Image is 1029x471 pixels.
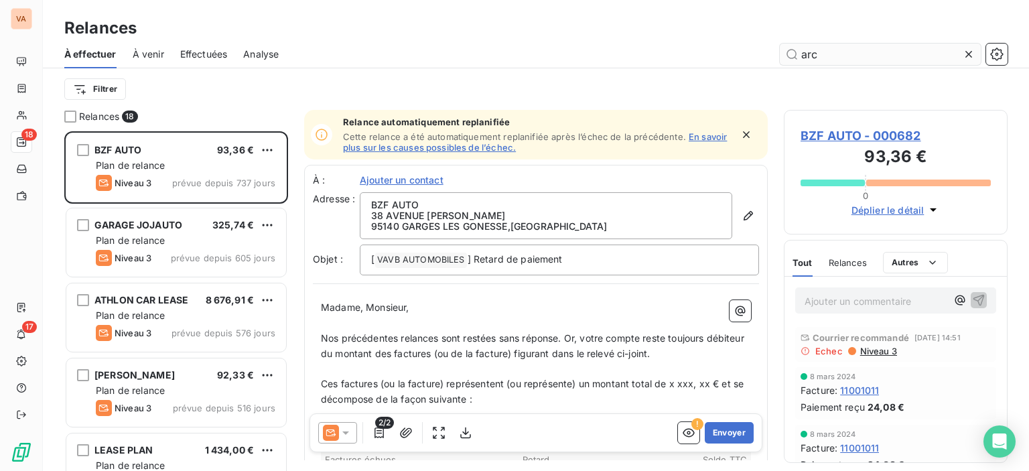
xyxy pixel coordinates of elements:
span: LEASE PLAN [94,444,153,456]
span: Paiement reçu [801,400,865,414]
span: Niveau 3 [859,346,897,356]
span: Objet : [313,253,343,265]
span: Facture : [801,383,837,397]
span: 0 [863,190,868,201]
a: En savoir plus sur les causes possibles de l’échec. [343,131,727,153]
span: Niveau 3 [115,328,151,338]
span: ATHLON CAR LEASE [94,294,188,306]
span: Ces factures (ou la facture) représentent (ou représente) un montant total de x xxx, xx € et se d... [321,378,746,405]
span: 325,74 € [212,219,254,230]
span: Effectuées [180,48,228,61]
span: 8 mars 2024 [810,430,856,438]
span: BZF AUTO [94,144,141,155]
a: 18 [11,131,31,153]
span: [DATE] 14:51 [914,334,961,342]
span: Ajouter un contact [360,174,443,187]
span: Plan de relance [96,234,165,246]
span: VAVB AUTOMOBILES [375,253,466,268]
div: grid [64,131,288,471]
span: Plan de relance [96,385,165,396]
button: Envoyer [705,422,754,444]
span: Niveau 3 [115,403,151,413]
button: Filtrer [64,78,126,100]
p: BZF AUTO [371,200,721,210]
button: Autres [883,252,948,273]
span: prévue depuis 576 jours [171,328,275,338]
span: 18 [21,129,37,141]
span: À venir [133,48,164,61]
th: Factures échues [324,453,464,467]
span: 1 434,00 € [205,444,255,456]
span: Adresse : [313,193,355,204]
span: 24,08 € [868,400,904,414]
span: Relances [79,110,119,123]
span: Niveau 3 [115,253,151,263]
span: 8 mars 2024 [810,373,856,381]
div: VA [11,8,32,29]
span: prévue depuis 516 jours [173,403,275,413]
span: Plan de relance [96,310,165,321]
span: [PERSON_NAME] [94,369,175,381]
span: Relance automatiquement replanifiée [343,117,732,127]
span: 92,33 € [217,369,254,381]
p: 95140 GARGES LES GONESSE , [GEOGRAPHIC_DATA] [371,221,721,232]
span: 93,36 € [217,144,254,155]
span: Facture : [801,441,837,455]
span: prévue depuis 605 jours [171,253,275,263]
button: Déplier le détail [847,202,945,218]
span: [ [371,253,374,265]
span: Analyse [243,48,279,61]
span: 8 676,91 € [206,294,255,306]
img: Logo LeanPay [11,442,32,463]
span: 2/2 [375,417,394,429]
span: 18 [122,111,137,123]
span: ] Retard de paiement [468,253,563,265]
span: GARAGE JOJAUTO [94,219,182,230]
span: 17 [22,321,37,333]
input: Rechercher [780,44,981,65]
p: 38 AVENUE [PERSON_NAME] [371,210,721,221]
span: 11001011 [840,441,879,455]
span: Niveau 3 [115,178,151,188]
span: Relances [829,257,867,268]
span: Nos précédentes relances sont restées sans réponse. Or, votre compte reste toujours débiteur du m... [321,332,747,359]
h3: 93,36 € [801,145,991,172]
span: À effectuer [64,48,117,61]
th: Solde TTC [608,453,748,467]
h3: Relances [64,16,137,40]
span: 11001011 [840,383,879,397]
span: Echec [815,346,843,356]
span: Madame, Monsieur, [321,301,409,313]
span: Plan de relance [96,460,165,471]
span: Cette relance a été automatiquement replanifiée après l’échec de la précédente. [343,131,686,142]
th: Retard [466,453,606,467]
span: Tout [793,257,813,268]
span: Plan de relance [96,159,165,171]
span: prévue depuis 737 jours [172,178,275,188]
span: BZF AUTO - 000682 [801,127,991,145]
div: Open Intercom Messenger [983,425,1016,458]
span: Déplier le détail [851,203,924,217]
label: À : [313,174,360,187]
span: Courrier recommandé [813,332,909,343]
